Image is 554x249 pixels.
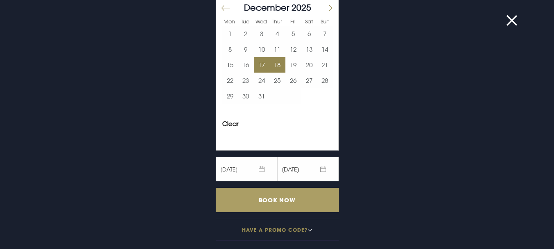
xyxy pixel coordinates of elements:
button: 18 [269,57,285,73]
button: Have a promo code? [216,219,339,241]
span: [DATE] [216,157,277,181]
span: [DATE] [277,157,339,181]
td: Choose Thursday, December 25, 2025 as your start date. [269,73,285,88]
button: 24 [254,73,270,88]
button: 8 [222,41,238,57]
button: 2 [238,26,254,41]
button: 11 [269,41,285,57]
span: 2025 [292,2,311,13]
button: 31 [254,88,270,104]
td: Choose Monday, December 22, 2025 as your start date. [222,73,238,88]
button: 27 [301,73,317,88]
td: Choose Saturday, December 20, 2025 as your start date. [301,57,317,73]
button: 29 [222,88,238,104]
td: Choose Wednesday, December 3, 2025 as your start date. [254,26,270,41]
button: 26 [285,73,301,88]
button: 30 [238,88,254,104]
button: 12 [285,41,301,57]
button: 15 [222,57,238,73]
td: Choose Friday, December 5, 2025 as your start date. [285,26,301,41]
td: Choose Monday, December 15, 2025 as your start date. [222,57,238,73]
td: Choose Saturday, December 6, 2025 as your start date. [301,26,317,41]
button: 21 [317,57,333,73]
button: 14 [317,41,333,57]
td: Choose Sunday, December 7, 2025 as your start date. [317,26,333,41]
button: 4 [269,26,285,41]
td: Selected. Thursday, December 18, 2025 [269,57,285,73]
button: 5 [285,26,301,41]
button: 20 [301,57,317,73]
td: Choose Wednesday, December 24, 2025 as your start date. [254,73,270,88]
td: Choose Tuesday, December 16, 2025 as your start date. [238,57,254,73]
button: 10 [254,41,270,57]
button: 13 [301,41,317,57]
td: Choose Friday, December 26, 2025 as your start date. [285,73,301,88]
button: 1 [222,26,238,41]
button: 22 [222,73,238,88]
td: Choose Thursday, December 11, 2025 as your start date. [269,41,285,57]
span: December [244,2,289,13]
button: 25 [269,73,285,88]
td: Choose Monday, December 1, 2025 as your start date. [222,26,238,41]
td: Choose Tuesday, December 30, 2025 as your start date. [238,88,254,104]
button: 16 [238,57,254,73]
input: Book Now [216,188,339,212]
td: Choose Wednesday, December 31, 2025 as your start date. [254,88,270,104]
td: Choose Monday, December 8, 2025 as your start date. [222,41,238,57]
button: 23 [238,73,254,88]
td: Choose Sunday, December 14, 2025 as your start date. [317,41,333,57]
td: Choose Sunday, December 28, 2025 as your start date. [317,73,333,88]
td: Selected. Wednesday, December 17, 2025 [254,57,270,73]
td: Choose Saturday, December 13, 2025 as your start date. [301,41,317,57]
td: Choose Friday, December 19, 2025 as your start date. [285,57,301,73]
button: 17 [254,57,270,73]
td: Choose Tuesday, December 9, 2025 as your start date. [238,41,254,57]
td: Choose Tuesday, December 23, 2025 as your start date. [238,73,254,88]
button: 9 [238,41,254,57]
button: 7 [317,26,333,41]
td: Choose Wednesday, December 10, 2025 as your start date. [254,41,270,57]
td: Choose Tuesday, December 2, 2025 as your start date. [238,26,254,41]
button: 28 [317,73,333,88]
td: Choose Sunday, December 21, 2025 as your start date. [317,57,333,73]
td: Choose Monday, December 29, 2025 as your start date. [222,88,238,104]
button: Clear [222,121,239,127]
button: 19 [285,57,301,73]
td: Choose Saturday, December 27, 2025 as your start date. [301,73,317,88]
button: 6 [301,26,317,41]
td: Choose Friday, December 12, 2025 as your start date. [285,41,301,57]
button: 3 [254,26,270,41]
td: Choose Thursday, December 4, 2025 as your start date. [269,26,285,41]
